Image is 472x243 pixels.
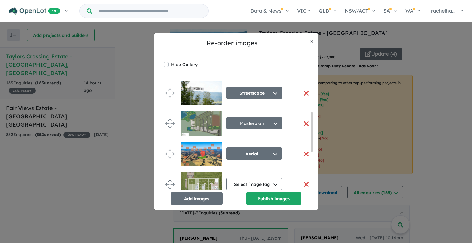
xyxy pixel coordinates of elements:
img: Taylors%20Crossing%20Estate%20-%20Cambewarra___1757294769.jpg [181,81,222,105]
img: drag.svg [165,180,175,189]
span: rachelha... [431,8,456,14]
label: Hide Gallery [171,60,198,69]
img: Taylors%20Crossing%20Estate%20-%20Cambewarra___1757294769_2.jpg [181,111,222,136]
h5: Re-order images [159,38,305,48]
img: drag.svg [165,119,175,128]
input: Try estate name, suburb, builder or developer [93,4,207,18]
button: Publish images [246,192,301,205]
img: drag.svg [165,88,175,98]
button: Add images [171,192,223,205]
button: Masterplan [226,117,282,129]
img: drag.svg [165,149,175,159]
button: Aerial [226,147,282,160]
button: Streetscape [226,87,282,99]
img: Taylors%20Crossing%20Estate%20-%20Cambewarra___1757395936.jpg [181,172,222,197]
button: Select image tag [226,178,282,190]
img: Taylors%20Crossing%20Estate%20-%20Cambewarra%20Location.jpg [181,142,222,166]
img: Openlot PRO Logo White [9,7,60,15]
span: × [310,37,313,45]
